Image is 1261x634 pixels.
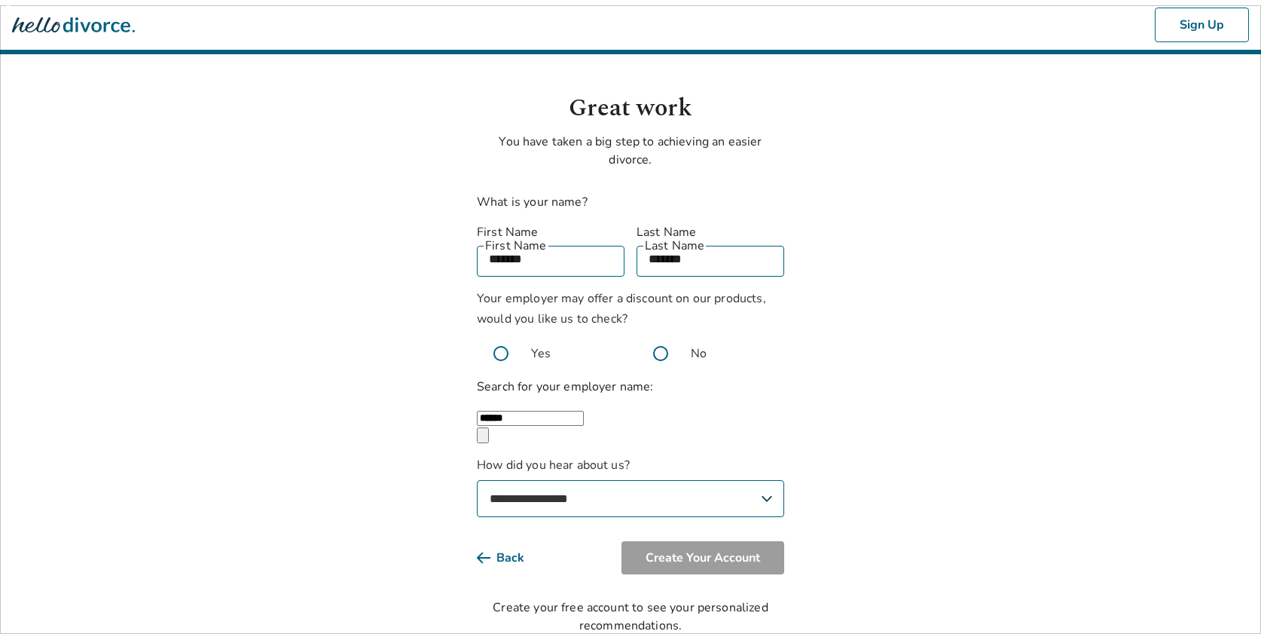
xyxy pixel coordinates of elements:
[1155,8,1249,42] button: Sign Up
[477,90,784,127] h1: Great work
[1186,562,1261,634] iframe: Chat Widget
[477,541,548,574] button: Back
[477,456,784,517] label: How did you hear about us?
[621,541,784,574] button: Create Your Account
[477,223,624,241] label: First Name
[477,427,489,443] button: Clear
[477,480,784,517] select: How did you hear about us?
[477,378,654,395] label: Search for your employer name:
[477,133,784,169] p: You have taken a big step to achieving an easier divorce.
[691,345,707,363] span: No
[477,194,588,210] label: What is your name?
[477,290,766,327] span: Your employer may offer a discount on our products, would you like us to check?
[637,223,784,241] label: Last Name
[531,345,551,363] span: Yes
